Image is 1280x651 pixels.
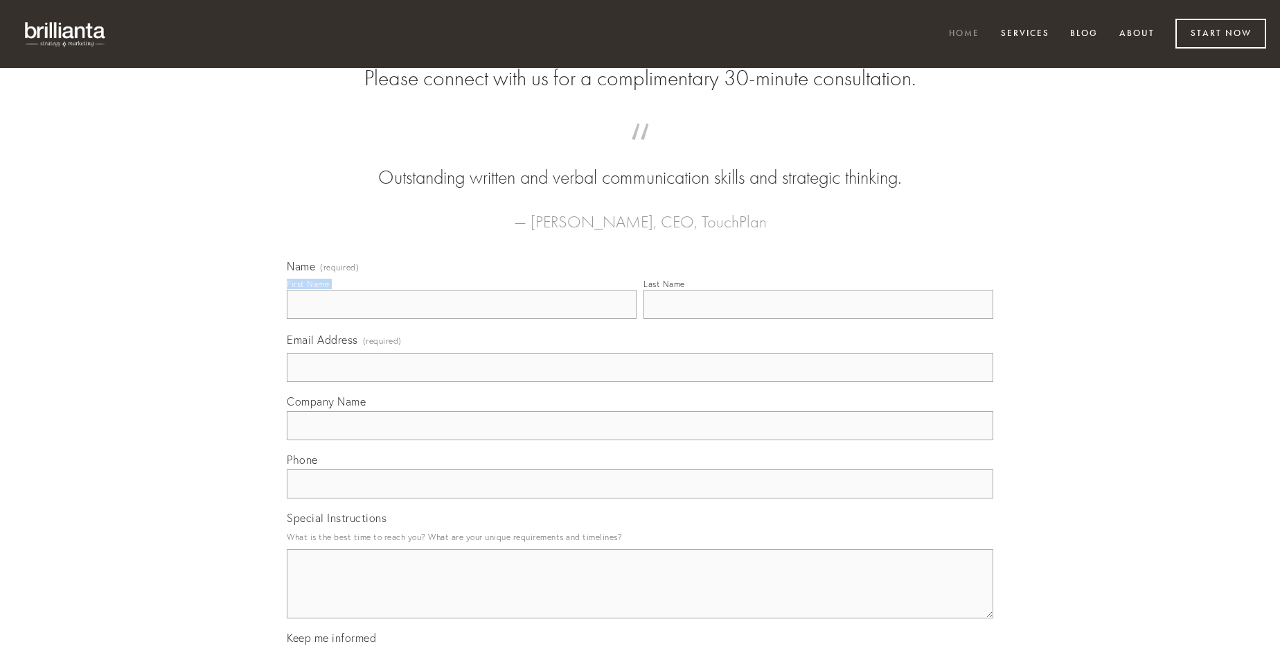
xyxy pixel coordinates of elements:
[14,14,118,54] img: brillianta - research, strategy, marketing
[309,137,971,164] span: “
[309,191,971,236] figcaption: — [PERSON_NAME], CEO, TouchPlan
[1110,23,1164,46] a: About
[363,331,402,350] span: (required)
[1175,19,1266,49] a: Start Now
[992,23,1058,46] a: Services
[287,259,315,273] span: Name
[287,453,318,467] span: Phone
[287,528,993,546] p: What is the best time to reach you? What are your unique requirements and timelines?
[287,394,366,408] span: Company Name
[643,279,685,289] div: Last Name
[940,23,988,46] a: Home
[287,333,358,347] span: Email Address
[320,263,359,272] span: (required)
[287,511,386,525] span: Special Instructions
[1061,23,1107,46] a: Blog
[287,65,993,92] h2: Please connect with us for a complimentary 30-minute consultation.
[309,137,971,191] blockquote: Outstanding written and verbal communication skills and strategic thinking.
[287,279,329,289] div: First Name
[287,631,376,645] span: Keep me informed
